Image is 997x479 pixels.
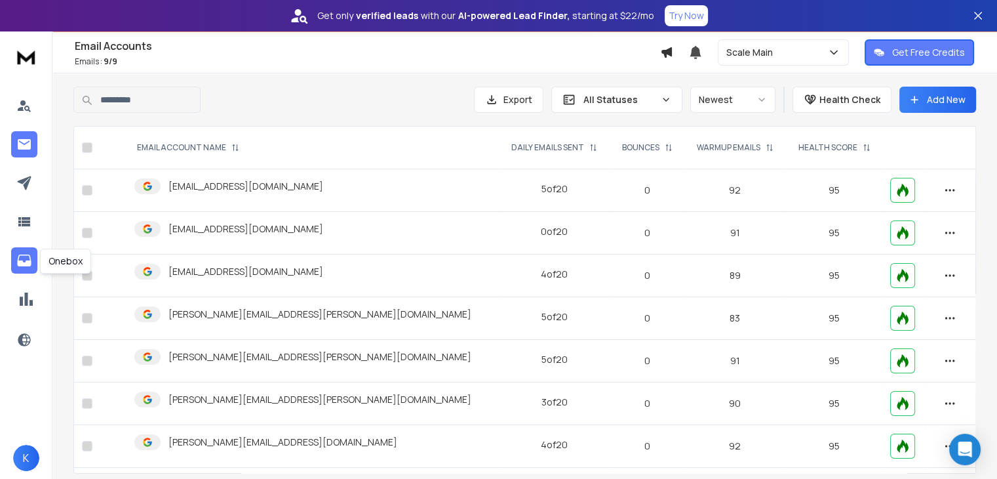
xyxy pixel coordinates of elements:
div: 3 of 20 [541,396,568,409]
div: Onebox [40,249,91,274]
p: Try Now [669,9,704,22]
div: 0 of 20 [541,225,568,238]
p: [PERSON_NAME][EMAIL_ADDRESS][PERSON_NAME][DOMAIN_NAME] [168,393,471,406]
td: 95 [786,255,883,297]
span: 9 / 9 [104,56,117,67]
p: [EMAIL_ADDRESS][DOMAIN_NAME] [168,222,323,236]
td: 91 [684,212,786,255]
button: Add New [899,87,976,113]
td: 95 [786,340,883,383]
p: 0 [617,269,676,282]
p: Health Check [819,93,880,106]
p: [EMAIL_ADDRESS][DOMAIN_NAME] [168,180,323,193]
p: 0 [617,312,676,325]
button: Newest [690,87,775,113]
p: HEALTH SCORE [798,142,857,153]
td: 92 [684,169,786,212]
button: Export [474,87,543,113]
img: logo [13,45,39,69]
button: Health Check [792,87,891,113]
td: 92 [684,425,786,468]
h1: Email Accounts [75,38,660,54]
p: BOUNCES [622,142,659,153]
td: 90 [684,383,786,425]
td: 95 [786,169,883,212]
strong: AI-powered Lead Finder, [458,9,570,22]
p: WARMUP EMAILS [697,142,760,153]
p: DAILY EMAILS SENT [511,142,584,153]
p: 0 [617,397,676,410]
p: 0 [617,440,676,453]
button: K [13,445,39,471]
button: Try Now [665,5,708,26]
p: All Statuses [583,93,655,106]
div: Open Intercom Messenger [949,434,981,465]
p: 0 [617,354,676,367]
td: 83 [684,297,786,340]
div: 5 of 20 [541,182,568,196]
div: 5 of 20 [541,353,568,366]
p: 0 [617,226,676,239]
div: EMAIL ACCOUNT NAME [137,142,239,153]
div: 5 of 20 [541,310,568,323]
div: 4 of 20 [541,268,568,281]
p: Get only with our starting at $22/mo [317,9,654,22]
button: Get Free Credits [865,39,974,66]
td: 95 [786,425,883,468]
p: [PERSON_NAME][EMAIL_ADDRESS][DOMAIN_NAME] [168,436,397,449]
p: Get Free Credits [892,46,965,59]
p: Scale Main [726,46,778,59]
td: 95 [786,383,883,425]
p: Emails : [75,56,660,67]
td: 95 [786,297,883,340]
p: 0 [617,184,676,197]
td: 95 [786,212,883,255]
div: 4 of 20 [541,438,568,451]
p: [PERSON_NAME][EMAIL_ADDRESS][PERSON_NAME][DOMAIN_NAME] [168,308,471,321]
td: 91 [684,340,786,383]
strong: verified leads [356,9,418,22]
p: [EMAIL_ADDRESS][DOMAIN_NAME] [168,265,323,278]
td: 89 [684,255,786,297]
p: [PERSON_NAME][EMAIL_ADDRESS][PERSON_NAME][DOMAIN_NAME] [168,350,471,364]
